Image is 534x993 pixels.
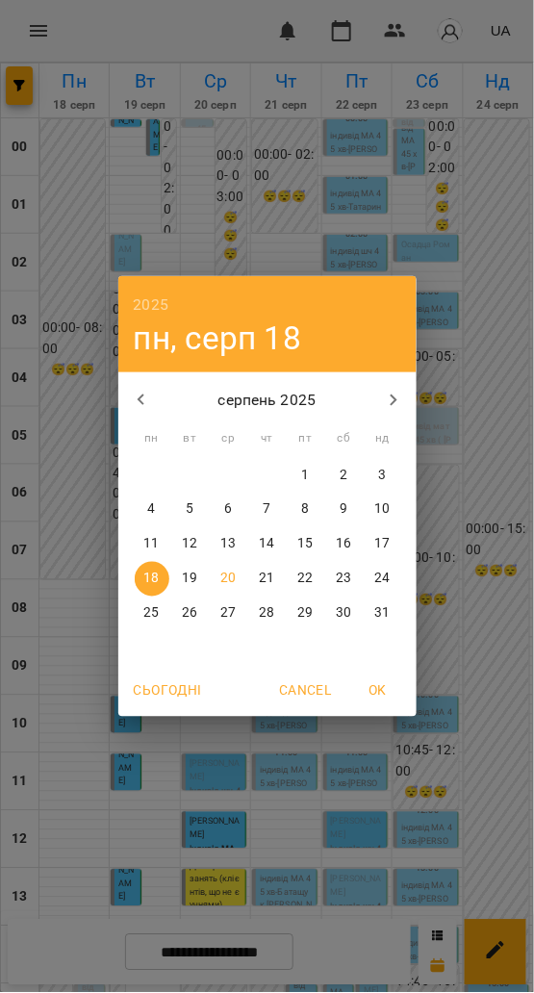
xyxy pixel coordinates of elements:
p: 4 [147,500,155,520]
button: OK [347,674,409,708]
p: 21 [259,570,274,589]
p: 23 [336,570,351,589]
p: 26 [182,604,197,624]
button: 11 [135,527,169,562]
button: 2025 [134,292,169,318]
button: 21 [250,562,285,597]
span: Сьогодні [134,679,202,702]
button: 6 [212,493,246,527]
p: 22 [297,570,313,589]
button: 10 [366,493,400,527]
p: серпень 2025 [164,389,370,412]
p: 11 [143,535,159,554]
p: 2 [340,466,347,485]
p: 19 [182,570,197,589]
p: 29 [297,604,313,624]
button: 23 [327,562,362,597]
span: чт [250,429,285,448]
button: 30 [327,597,362,631]
p: 17 [374,535,390,554]
p: 5 [186,500,193,520]
button: 3 [366,458,400,493]
button: 20 [212,562,246,597]
button: Сьогодні [126,674,210,708]
button: 24 [366,562,400,597]
button: 5 [173,493,208,527]
p: 25 [143,604,159,624]
button: 16 [327,527,362,562]
span: пт [289,429,323,448]
button: 15 [289,527,323,562]
button: 18 [135,562,169,597]
p: 3 [378,466,386,485]
p: 10 [374,500,390,520]
span: вт [173,429,208,448]
button: 29 [289,597,323,631]
span: пн [135,429,169,448]
p: 20 [220,570,236,589]
button: 1 [289,458,323,493]
p: 12 [182,535,197,554]
button: 27 [212,597,246,631]
p: 8 [301,500,309,520]
button: 28 [250,597,285,631]
span: нд [366,429,400,448]
button: 17 [366,527,400,562]
p: 14 [259,535,274,554]
button: Cancel [271,674,339,708]
span: Cancel [279,679,331,702]
button: 2 [327,458,362,493]
p: 7 [263,500,270,520]
button: 9 [327,493,362,527]
button: 13 [212,527,246,562]
button: 4 [135,493,169,527]
p: 27 [220,604,236,624]
span: OK [355,679,401,702]
p: 31 [374,604,390,624]
p: 6 [224,500,232,520]
button: 31 [366,597,400,631]
p: 18 [143,570,159,589]
button: 14 [250,527,285,562]
button: 19 [173,562,208,597]
span: сб [327,429,362,448]
p: 15 [297,535,313,554]
p: 30 [336,604,351,624]
button: пн, серп 18 [134,318,302,358]
button: 12 [173,527,208,562]
span: ср [212,429,246,448]
p: 24 [374,570,390,589]
p: 1 [301,466,309,485]
button: 8 [289,493,323,527]
button: 26 [173,597,208,631]
button: 7 [250,493,285,527]
p: 28 [259,604,274,624]
p: 16 [336,535,351,554]
p: 13 [220,535,236,554]
button: 25 [135,597,169,631]
p: 9 [340,500,347,520]
button: 22 [289,562,323,597]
